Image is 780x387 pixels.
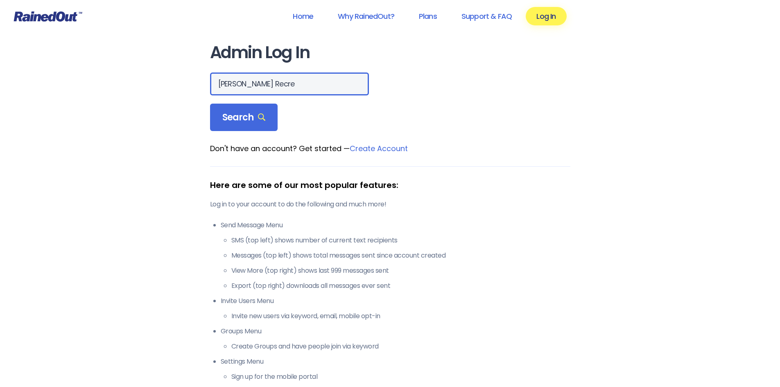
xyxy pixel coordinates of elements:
li: Invite new users via keyword, email, mobile opt-in [231,311,570,321]
div: Search [210,104,278,131]
li: Groups Menu [221,326,570,351]
a: Create Account [350,143,408,154]
li: View More (top right) shows last 999 messages sent [231,266,570,276]
a: Why RainedOut? [327,7,405,25]
p: Log in to your account to do the following and much more! [210,199,570,209]
a: Plans [408,7,448,25]
li: SMS (top left) shows number of current text recipients [231,235,570,245]
a: Home [282,7,324,25]
li: Invite Users Menu [221,296,570,321]
span: Search [222,112,266,123]
div: Here are some of our most popular features: [210,179,570,191]
a: Support & FAQ [451,7,522,25]
li: Sign up for the mobile portal [231,372,570,382]
li: Export (top right) downloads all messages ever sent [231,281,570,291]
li: Send Message Menu [221,220,570,291]
li: Create Groups and have people join via keyword [231,342,570,351]
a: Log In [526,7,566,25]
input: Search Orgs… [210,72,369,95]
li: Messages (top left) shows total messages sent since account created [231,251,570,260]
h1: Admin Log In [210,43,570,62]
